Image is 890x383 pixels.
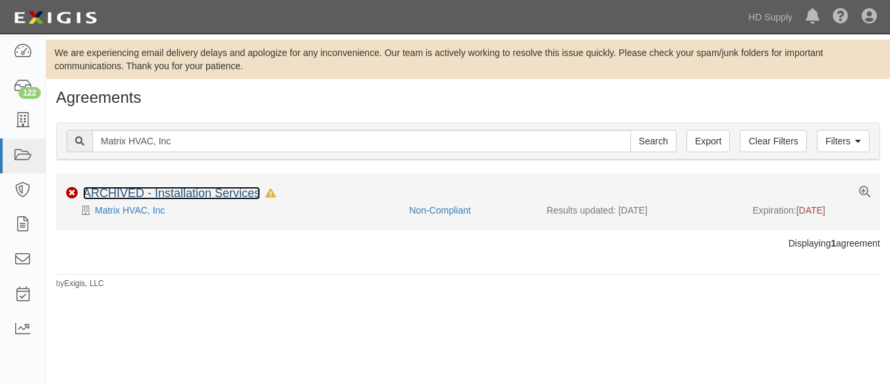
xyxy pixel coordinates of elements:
[831,238,836,249] b: 1
[686,130,730,152] a: Export
[10,6,101,30] img: logo-5460c22ac91f19d4615b14bd174203de0afe785f0fc80cf4dbbc73dc1793850b.png
[46,46,890,73] div: We are experiencing email delivery delays and apologize for any inconvenience. Our team is active...
[859,187,870,198] a: View results summary
[817,130,870,152] a: Filters
[547,204,733,217] div: Results updated: [DATE]
[742,4,799,30] a: HD Supply
[630,130,677,152] input: Search
[753,204,871,217] div: Expiration:
[740,130,806,152] a: Clear Filters
[95,205,165,216] a: Matrix HVAC, Inc
[92,130,631,152] input: Search
[265,189,276,198] i: In Default since 06/22/2025
[46,237,890,250] div: Displaying agreement
[409,205,470,216] a: Non-Compliant
[66,187,78,199] i: Non-Compliant
[83,187,260,200] a: ARCHIVED - Installation Services
[18,87,41,99] div: 122
[66,204,399,217] div: Matrix HVAC, Inc
[65,279,104,288] a: Exigis, LLC
[56,278,104,289] small: by
[56,89,880,106] h1: Agreements
[796,205,825,216] span: [DATE]
[83,187,276,201] div: Installation Services
[833,9,848,25] i: Help Center - Complianz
